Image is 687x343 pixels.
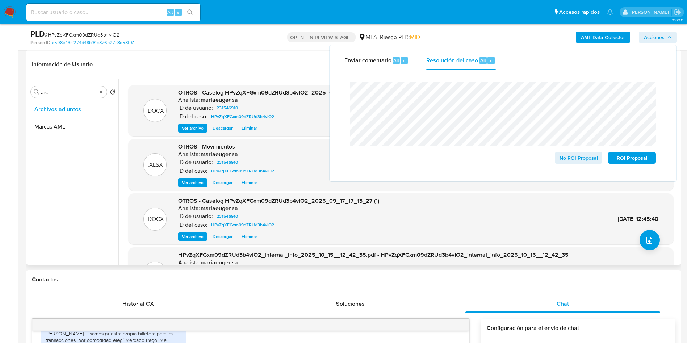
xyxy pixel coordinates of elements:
p: Analista: [178,205,200,212]
a: Salir [674,8,682,16]
a: 231546910 [214,104,241,112]
b: AML Data Collector [581,32,625,43]
h6: mariaeugensa [201,96,238,104]
span: Ver archivo [182,125,204,132]
span: OTROS - Movimientos [178,142,235,151]
span: HPvZqXFGxm09dZRUd3b4vIO2 [211,221,274,229]
h1: Información de Usuario [32,61,93,68]
p: .XLSX [148,161,163,169]
button: Buscar [34,89,39,95]
span: Riesgo PLD: [380,33,420,41]
a: HPvZqXFGxm09dZRUd3b4vIO2 [208,112,277,121]
button: Descargar [209,232,236,241]
a: Notificaciones [607,9,613,15]
span: Eliminar [242,233,257,240]
p: ID del caso: [178,221,208,229]
p: Analista: [178,259,200,266]
span: Acciones [644,32,665,43]
span: Eliminar [242,125,257,132]
button: Borrar [98,89,104,95]
h6: mariaeugensa [201,259,238,266]
span: Alt [167,9,173,16]
span: OTROS - Caselog HPvZqXFGxm09dZRUd3b4vIO2_2025_09_17_17_13_27 v2 [178,88,381,97]
button: Marcas AML [28,118,118,135]
button: Descargar [209,178,236,187]
p: ID de usuario: [178,159,213,166]
h6: mariaeugensa [201,205,238,212]
button: Ver archivo [178,124,207,133]
button: Ver archivo [178,178,207,187]
span: r [490,57,492,64]
div: MLA [359,33,377,41]
span: 3.163.0 [672,17,683,23]
a: HPvZqXFGxm09dZRUd3b4vIO2 [208,221,277,229]
p: mariaeugenia.sanchez@mercadolibre.com [631,9,671,16]
b: Person ID [30,39,50,46]
a: 231546910 [214,158,241,167]
span: c [403,57,405,64]
p: ID del caso: [178,113,208,120]
p: ID del caso: [178,167,208,175]
span: Descargar [213,125,233,132]
span: No ROI Proposal [560,153,598,163]
button: Acciones [639,32,677,43]
span: OTROS - Caselog HPvZqXFGxm09dZRUd3b4vIO2_2025_09_17_17_13_27 (1) [178,197,379,205]
button: Eliminar [238,178,261,187]
span: Ver archivo [182,179,204,186]
p: Analista: [178,151,200,158]
input: Buscar [41,89,97,96]
button: ROI Proposal [608,152,656,164]
span: # HPvZqXFGxm09dZRUd3b4vIO2 [45,31,120,38]
input: Buscar usuario o caso... [26,8,200,17]
span: Soluciones [336,300,365,308]
span: Ver archivo [182,233,204,240]
span: s [177,9,179,16]
span: 231546910 [217,104,238,112]
p: Analista: [178,96,200,104]
b: PLD [30,28,45,39]
button: Volver al orden por defecto [110,89,116,97]
h6: mariaeugensa [201,151,238,158]
span: Enviar comentario [344,56,391,64]
span: Historial CX [122,300,154,308]
span: Chat [557,300,569,308]
span: Descargar [213,179,233,186]
button: Archivos adjuntos [28,101,118,118]
button: Eliminar [238,232,261,241]
span: MID [410,33,420,41]
h1: Contactos [32,276,675,283]
span: Alt [480,57,486,64]
span: [DATE] 12:45:40 [618,215,658,223]
p: OPEN - IN REVIEW STAGE I [287,32,356,42]
button: Descargar [209,124,236,133]
span: 231546910 [217,158,238,167]
span: ROI Proposal [613,153,651,163]
span: Descargar [213,233,233,240]
button: search-icon [183,7,197,17]
button: AML Data Collector [576,32,630,43]
button: No ROI Proposal [555,152,603,164]
a: HPvZqXFGxm09dZRUd3b4vIO2 [208,167,277,175]
span: Accesos rápidos [559,8,600,16]
p: ID de usuario: [178,104,213,112]
button: upload-file [640,230,660,250]
a: 231546910 [214,212,241,221]
button: Ver archivo [178,232,207,241]
span: HPvZqXFGxm09dZRUd3b4vIO2 [211,167,274,175]
span: Eliminar [242,179,257,186]
p: .DOCX [146,215,164,223]
span: HPvZqXFGxm09dZRUd3b4vIO2 [211,112,274,121]
span: Resolución del caso [426,56,478,64]
h3: Configuración para el envío de chat [487,325,670,332]
span: Alt [393,57,399,64]
span: 231546910 [217,212,238,221]
a: e598e43cf274d48bf81d876b27c3d58f [52,39,134,46]
p: .DOCX [146,107,164,115]
p: ID de usuario: [178,213,213,220]
button: Eliminar [238,124,261,133]
span: HPvZqXFGxm09dZRUd3b4vIO2_internal_info_2025_10_15__12_42_35.pdf - HPvZqXFGxm09dZRUd3b4vIO2_intern... [178,251,569,259]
